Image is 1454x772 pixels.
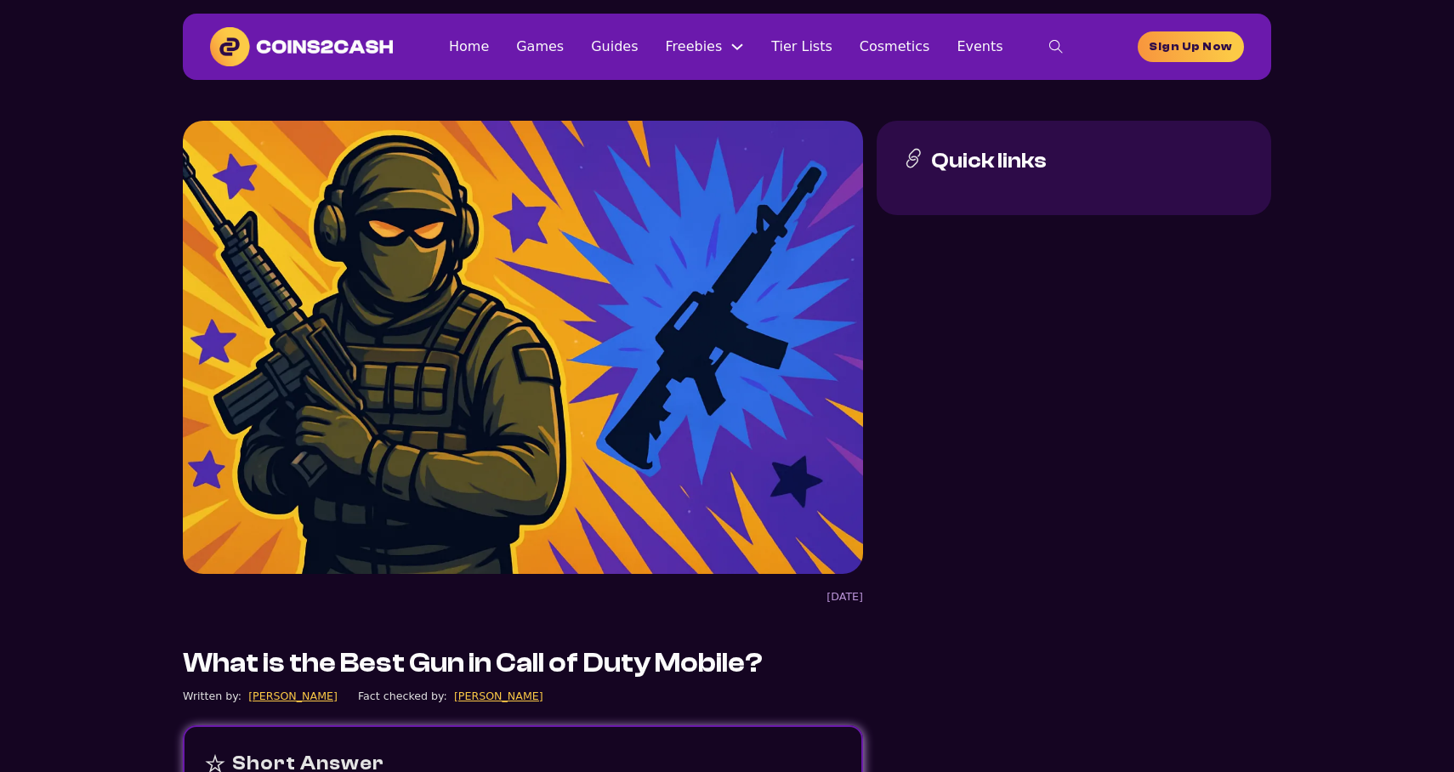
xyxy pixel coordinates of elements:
[1138,31,1244,62] a: homepage
[183,687,241,705] div: Written by:
[957,35,1002,58] a: Events
[860,35,930,58] a: Cosmetics
[516,35,564,58] a: Games
[183,647,763,680] h1: What is the Best Gun in Call of Duty Mobile?
[248,687,338,705] a: [PERSON_NAME]
[730,40,744,54] button: Freebies Sub menu
[591,35,638,58] a: Guides
[931,148,1047,174] h3: Quick links
[771,35,832,58] a: Tier Lists
[826,588,863,605] div: [DATE]
[449,35,489,58] a: Home
[183,121,863,574] img: The best gun in COD mobile
[358,687,447,705] div: Fact checked by:
[210,27,393,66] img: Coins2Cash Logo
[666,35,723,58] a: Freebies
[454,687,543,705] a: [PERSON_NAME]
[1031,30,1082,64] button: toggle search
